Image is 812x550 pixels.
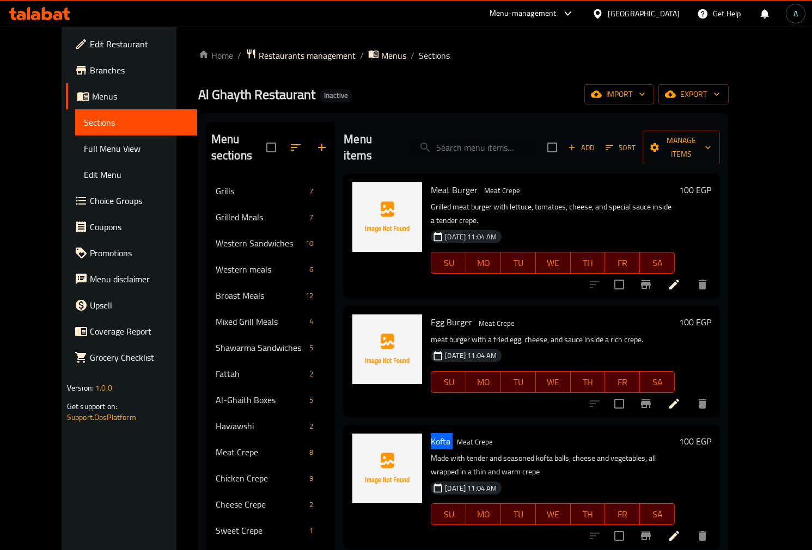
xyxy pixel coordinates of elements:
img: Egg Burger [352,314,422,384]
span: TH [575,374,601,390]
span: Promotions [90,246,188,259]
a: Menus [66,83,197,109]
div: items [305,524,318,537]
span: SA [644,506,670,522]
button: SU [431,252,466,274]
a: Promotions [66,240,197,266]
span: 7 [305,186,318,196]
div: items [305,315,318,328]
span: 4 [305,317,318,327]
span: SA [644,374,670,390]
button: WE [536,371,571,393]
span: MO [471,506,497,522]
span: MO [471,374,497,390]
a: Grocery Checklist [66,344,197,370]
div: items [305,367,318,380]
span: SU [436,374,462,390]
span: Restaurants management [259,49,356,62]
h6: 100 EGP [679,434,711,449]
div: items [305,211,318,224]
button: MO [466,371,501,393]
div: Meat Crepe8 [207,439,335,465]
span: Edit Restaurant [90,38,188,51]
div: items [301,289,318,302]
span: Shawarma Sandwiches [216,341,305,354]
span: TH [575,255,601,271]
a: Upsell [66,292,197,318]
span: Manage items [651,134,711,161]
button: WE [536,252,571,274]
span: Grilled Meals [216,211,305,224]
p: meat burger with a fried egg, cheese, and sauce inside a rich crepe. [431,333,675,347]
button: MO [466,503,501,525]
div: items [305,184,318,197]
span: Fattah [216,367,305,380]
span: 1.0.0 [95,381,112,395]
span: 5 [305,343,318,353]
span: Grocery Checklist [90,351,188,364]
div: Western Sandwiches10 [207,230,335,256]
span: Upsell [90,299,188,312]
h2: Menu items [344,131,397,164]
button: SU [431,503,466,525]
button: delete [689,391,716,417]
span: Cheese Crepe [216,498,305,511]
span: 2 [305,499,318,510]
div: Sweet Crepe [216,524,305,537]
button: FR [605,252,640,274]
span: Sections [419,49,450,62]
div: items [305,498,318,511]
div: items [305,446,318,459]
span: WE [540,374,566,390]
span: Select all sections [260,136,283,159]
div: items [301,237,318,250]
span: Meat Crepe [480,184,524,197]
span: Mixed Grill Meals [216,315,305,328]
div: Meat Crepe [474,317,519,330]
a: Edit Menu [75,162,197,188]
button: TH [571,371,606,393]
p: Grilled meat burger with lettuce, tomatoes, cheese, and special sauce inside a tender crepe. [431,200,675,227]
span: Sort [606,141,636,154]
nav: breadcrumb [198,48,729,63]
div: Broast Meals12 [207,282,335,308]
span: Chicken Crepe [216,472,305,485]
span: Broast Meals [216,289,301,302]
a: Restaurants management [246,48,356,63]
button: Branch-specific-item [633,271,659,298]
span: Add item [564,139,599,156]
button: Branch-specific-item [633,391,659,417]
span: 10 [301,238,318,249]
span: SU [436,506,462,522]
button: Sort [603,139,638,156]
span: 2 [305,421,318,431]
button: TU [501,371,536,393]
span: Meat Burger [431,182,478,198]
div: [GEOGRAPHIC_DATA] [608,8,680,20]
span: Meat Crepe [216,446,305,459]
span: Menus [92,90,188,103]
span: A [793,8,798,20]
a: Edit menu item [668,529,681,542]
button: Branch-specific-item [633,523,659,549]
span: Edit Menu [84,168,188,181]
span: Full Menu View [84,142,188,155]
span: FR [609,255,636,271]
span: MO [471,255,497,271]
li: / [237,49,241,62]
a: Menus [368,48,406,63]
span: Hawawshi [216,419,305,432]
li: / [411,49,414,62]
span: Western meals [216,263,305,276]
span: 7 [305,212,318,223]
span: Select to update [608,524,631,547]
span: Version: [67,381,94,395]
span: Western Sandwiches [216,237,301,250]
span: Grills [216,184,305,197]
a: Menu disclaimer [66,266,197,292]
span: Coupons [90,220,188,233]
span: 5 [305,395,318,405]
